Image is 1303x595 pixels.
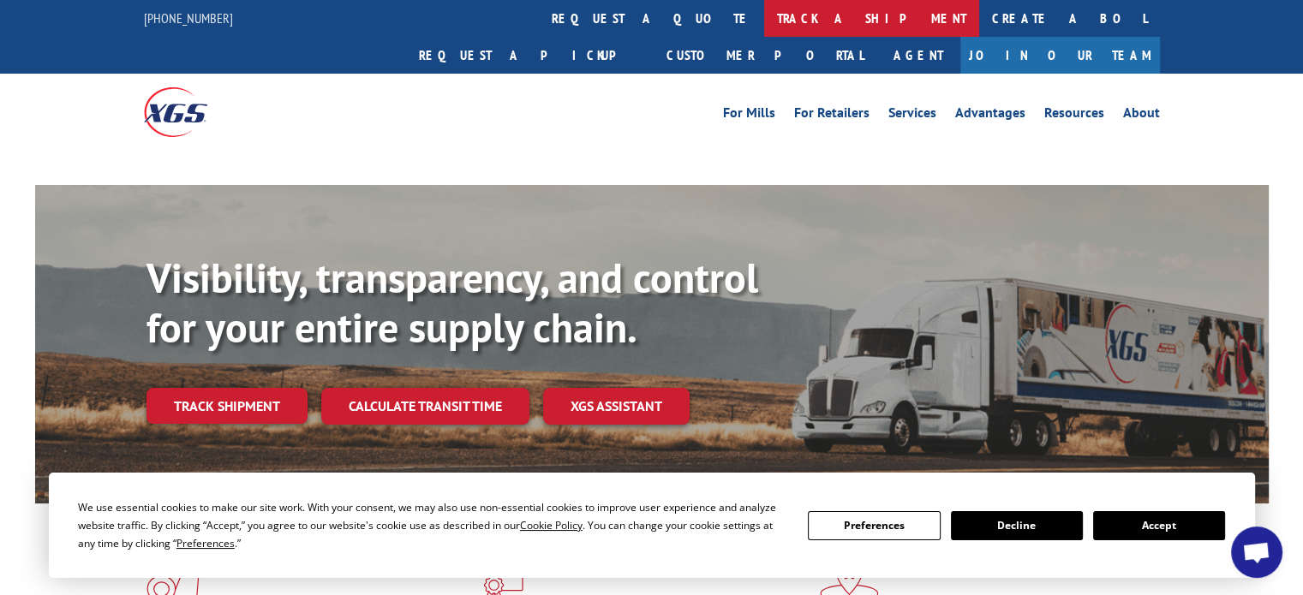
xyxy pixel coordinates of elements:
a: Customer Portal [654,37,876,74]
a: Agent [876,37,960,74]
a: Advantages [955,106,1025,125]
a: XGS ASSISTANT [543,388,690,425]
div: Cookie Consent Prompt [49,473,1255,578]
b: Visibility, transparency, and control for your entire supply chain. [146,251,758,354]
span: Cookie Policy [520,518,583,533]
a: About [1123,106,1160,125]
a: Calculate transit time [321,388,529,425]
button: Accept [1093,511,1225,540]
a: For Mills [723,106,775,125]
button: Decline [951,511,1083,540]
a: For Retailers [794,106,870,125]
a: Resources [1044,106,1104,125]
a: Services [888,106,936,125]
a: [PHONE_NUMBER] [144,9,233,27]
button: Preferences [808,511,940,540]
span: Preferences [176,536,235,550]
div: Open chat [1231,527,1282,578]
a: Request a pickup [406,37,654,74]
a: Join Our Team [960,37,1160,74]
div: We use essential cookies to make our site work. With your consent, we may also use non-essential ... [78,498,787,552]
a: Track shipment [146,388,308,424]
